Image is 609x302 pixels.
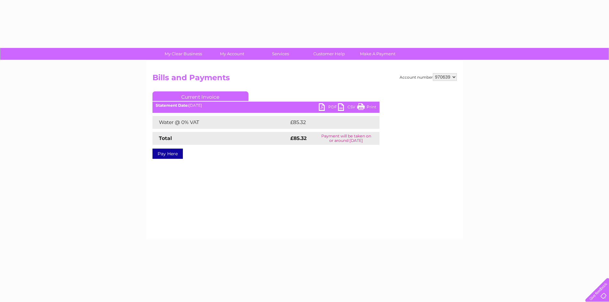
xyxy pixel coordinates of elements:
[157,48,210,60] a: My Clear Business
[152,149,183,159] a: Pay Here
[152,91,248,101] a: Current Invoice
[313,132,379,145] td: Payment will be taken on or around [DATE]
[206,48,258,60] a: My Account
[152,116,289,129] td: Water @ 0% VAT
[290,135,307,141] strong: £85.32
[303,48,355,60] a: Customer Help
[159,135,172,141] strong: Total
[351,48,404,60] a: Make A Payment
[319,103,338,112] a: PDF
[254,48,307,60] a: Services
[289,116,366,129] td: £85.32
[152,73,457,85] h2: Bills and Payments
[357,103,376,112] a: Print
[152,103,379,108] div: [DATE]
[156,103,189,108] b: Statement Date:
[338,103,357,112] a: CSV
[400,73,457,81] div: Account number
